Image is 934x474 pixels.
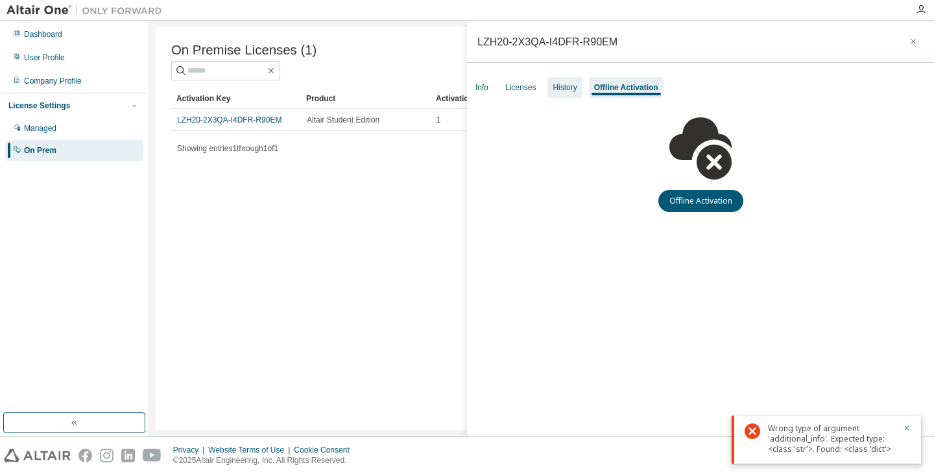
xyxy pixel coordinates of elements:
p: © 2025 Altair Engineering, Inc. All Rights Reserved. [173,455,357,466]
div: Product [306,88,425,109]
div: Wrong type of argument 'additional_info'. Expected type: <class 'str'>. Found: <class 'dict'> [768,423,895,455]
div: On Prem [24,145,56,156]
div: LZH20-2X3QA-I4DFR-R90EM [477,36,617,47]
img: altair_logo.svg [4,449,71,462]
span: Altair Student Edition [307,115,379,125]
div: Privacy [173,445,208,455]
div: Activation Allowed [436,88,555,109]
div: History [553,82,577,93]
div: Licenses [505,82,536,93]
div: Cookie Consent [294,445,357,455]
div: Website Terms of Use [208,445,294,455]
img: youtube.svg [143,449,162,462]
img: linkedin.svg [121,449,135,462]
img: Altair One [6,4,169,17]
div: Company Profile [24,76,82,86]
span: 1 [437,115,441,125]
div: Info [475,82,488,93]
img: facebook.svg [78,449,92,462]
button: Offline Activation [658,190,743,212]
div: User Profile [24,53,65,63]
div: Activation Key [176,88,296,109]
span: Showing entries 1 through 1 of 1 [177,144,278,153]
img: instagram.svg [100,449,114,462]
div: Dashboard [24,29,62,40]
span: On Premise Licenses (1) [171,43,317,58]
a: LZH20-2X3QA-I4DFR-R90EM [177,115,281,124]
div: Managed [24,123,56,134]
div: License Settings [8,101,70,111]
div: Offline Activation [594,82,658,93]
